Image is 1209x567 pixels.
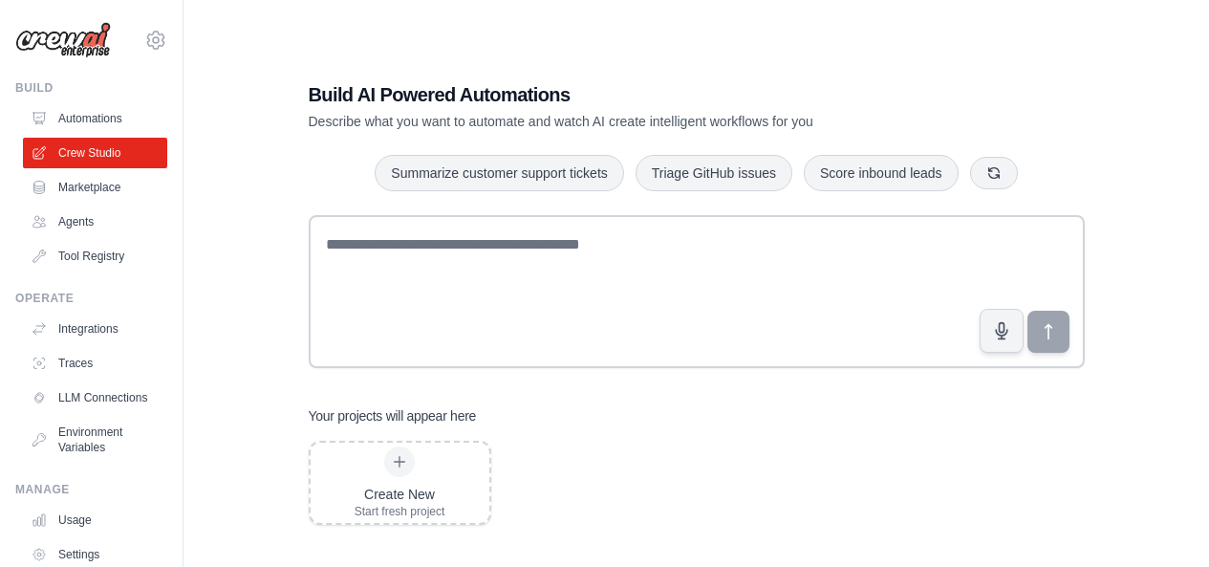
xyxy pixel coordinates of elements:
div: Start fresh project [355,504,445,519]
img: Logo [15,22,111,58]
button: Summarize customer support tickets [375,155,623,191]
h3: Your projects will appear here [309,406,477,425]
a: Integrations [23,314,167,344]
button: Triage GitHub issues [636,155,792,191]
div: Operate [15,291,167,306]
button: Score inbound leads [804,155,959,191]
h1: Build AI Powered Automations [309,81,951,108]
div: Build [15,80,167,96]
div: Create New [355,485,445,504]
a: Agents [23,207,167,237]
a: Environment Variables [23,417,167,463]
div: Manage [15,482,167,497]
a: Marketplace [23,172,167,203]
a: Tool Registry [23,241,167,272]
button: Get new suggestions [970,157,1018,189]
button: Click to speak your automation idea [980,309,1024,353]
a: Automations [23,103,167,134]
a: Usage [23,505,167,535]
p: Describe what you want to automate and watch AI create intelligent workflows for you [309,112,951,131]
a: Traces [23,348,167,379]
a: Crew Studio [23,138,167,168]
a: LLM Connections [23,382,167,413]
